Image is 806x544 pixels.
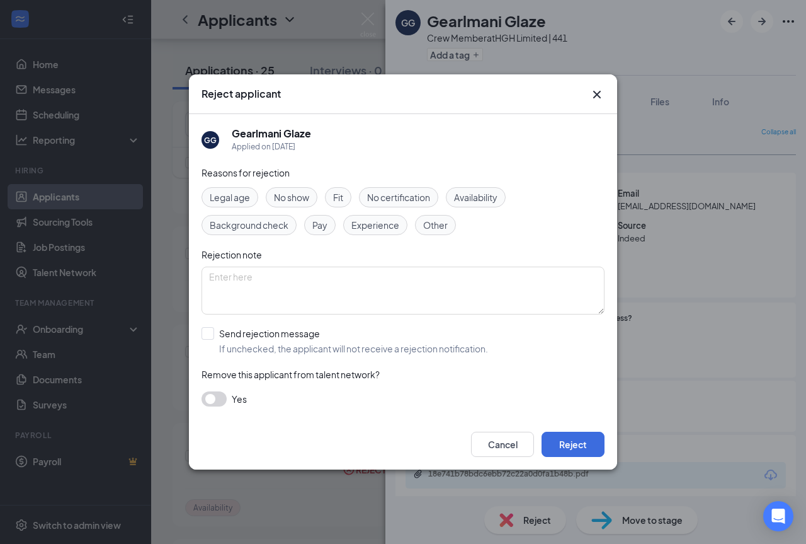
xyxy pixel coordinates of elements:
[210,218,288,232] span: Background check
[367,190,430,204] span: No certification
[201,249,262,260] span: Rejection note
[351,218,399,232] span: Experience
[201,87,281,101] h3: Reject applicant
[333,190,343,204] span: Fit
[232,141,311,153] div: Applied on [DATE]
[471,432,534,457] button: Cancel
[232,127,311,141] h5: Gearlmani Glaze
[423,218,448,232] span: Other
[589,87,604,102] button: Close
[204,135,217,146] div: GG
[454,190,497,204] span: Availability
[274,190,309,204] span: No show
[589,87,604,102] svg: Cross
[210,190,250,204] span: Legal age
[232,391,247,407] span: Yes
[201,167,290,178] span: Reasons for rejection
[312,218,327,232] span: Pay
[763,501,793,531] div: Open Intercom Messenger
[201,369,380,380] span: Remove this applicant from talent network?
[542,432,604,457] button: Reject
